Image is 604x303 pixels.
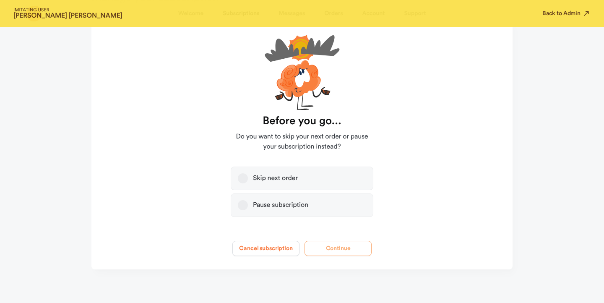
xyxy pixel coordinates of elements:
[253,201,308,209] div: Pause subscription
[231,132,373,152] span: Do you want to skip your next order or pause your subscription instead?
[13,13,122,19] strong: [PERSON_NAME] [PERSON_NAME]
[253,174,298,183] div: Skip next order
[542,9,591,18] button: Back to Admin
[238,173,248,183] button: Skip next order
[263,114,341,128] strong: Before you go...
[238,200,248,210] button: Pause subscription
[13,8,122,13] span: IMITATING USER
[232,241,299,256] button: Cancel subscription
[265,35,340,110] img: cartoon-unsure-xIwyrc26.svg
